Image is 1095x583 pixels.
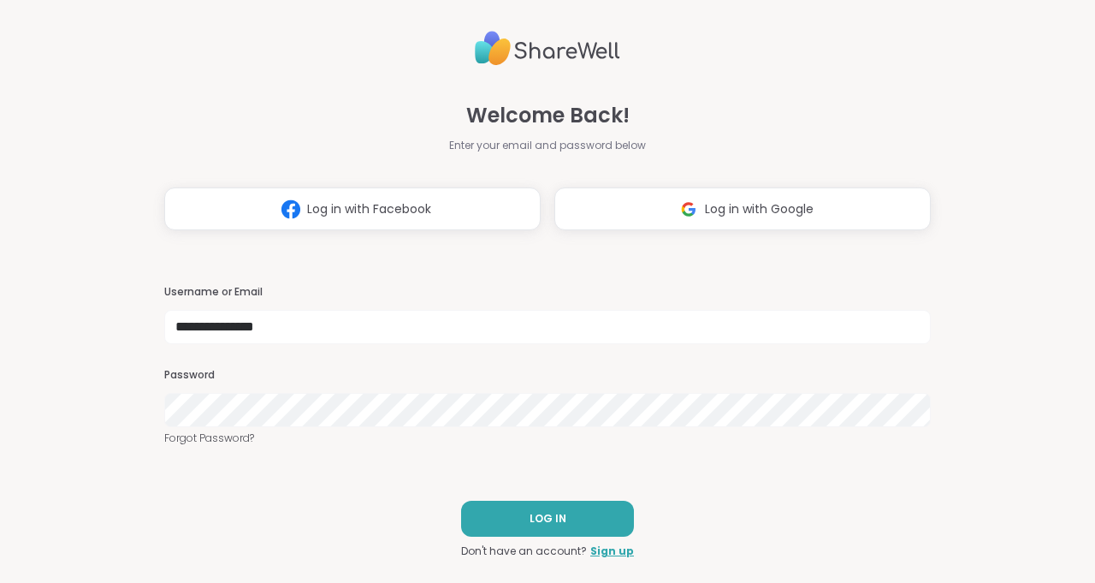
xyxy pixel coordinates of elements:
[275,193,307,225] img: ShareWell Logomark
[466,100,630,131] span: Welcome Back!
[461,544,587,559] span: Don't have an account?
[705,200,814,218] span: Log in with Google
[449,138,646,153] span: Enter your email and password below
[164,285,931,300] h3: Username or Email
[530,511,566,526] span: LOG IN
[164,431,931,446] a: Forgot Password?
[554,187,931,230] button: Log in with Google
[164,187,541,230] button: Log in with Facebook
[164,368,931,383] h3: Password
[590,544,634,559] a: Sign up
[475,24,620,73] img: ShareWell Logo
[307,200,431,218] span: Log in with Facebook
[672,193,705,225] img: ShareWell Logomark
[461,501,634,537] button: LOG IN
